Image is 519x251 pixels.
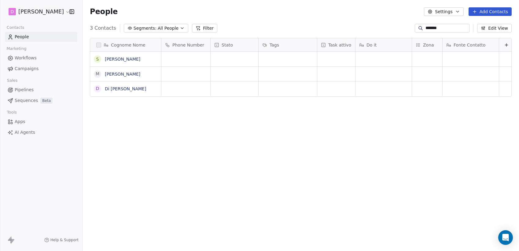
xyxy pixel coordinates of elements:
[158,25,179,32] span: All People
[15,66,39,72] span: Campaigns
[5,85,77,95] a: Pipelines
[270,42,279,48] span: Tags
[5,32,77,42] a: People
[90,24,116,32] span: 3 Contacts
[96,71,99,77] div: M
[40,98,53,104] span: Beta
[105,86,146,91] a: Di [PERSON_NAME]
[4,23,27,32] span: Contacts
[15,55,37,61] span: Workflows
[5,53,77,63] a: Workflows
[11,9,14,15] span: D
[5,96,77,106] a: SequencesBeta
[355,38,412,51] div: Do it
[412,38,442,51] div: Zona
[105,57,140,62] a: [PERSON_NAME]
[328,42,351,48] span: Task attivo
[96,85,99,92] div: D
[469,7,512,16] button: Add Contacts
[15,34,29,40] span: People
[454,42,485,48] span: Fonte Contatto
[423,42,434,48] span: Zona
[424,7,463,16] button: Settings
[161,52,514,245] div: grid
[7,6,65,17] button: D[PERSON_NAME]
[5,117,77,127] a: Apps
[90,7,118,16] span: People
[4,44,29,53] span: Marketing
[192,24,217,32] button: Filter
[222,42,233,48] span: Stato
[5,64,77,74] a: Campaigns
[105,72,140,77] a: [PERSON_NAME]
[211,38,258,51] div: Stato
[317,38,355,51] div: Task attivo
[5,127,77,137] a: AI Agents
[96,56,99,62] div: S
[161,38,210,51] div: Phone Number
[15,97,38,104] span: Sequences
[15,118,25,125] span: Apps
[172,42,204,48] span: Phone Number
[90,52,161,245] div: grid
[443,38,499,51] div: Fonte Contatto
[4,108,19,117] span: Tools
[498,230,513,245] div: Open Intercom Messenger
[134,25,156,32] span: Segments:
[477,24,512,32] button: Edit View
[259,38,317,51] div: Tags
[15,129,35,136] span: AI Agents
[18,8,64,16] span: [PERSON_NAME]
[90,38,161,51] div: Cognome Nome
[44,238,79,242] a: Help & Support
[111,42,145,48] span: Cognome Nome
[4,76,20,85] span: Sales
[50,238,79,242] span: Help & Support
[15,87,34,93] span: Pipelines
[366,42,377,48] span: Do it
